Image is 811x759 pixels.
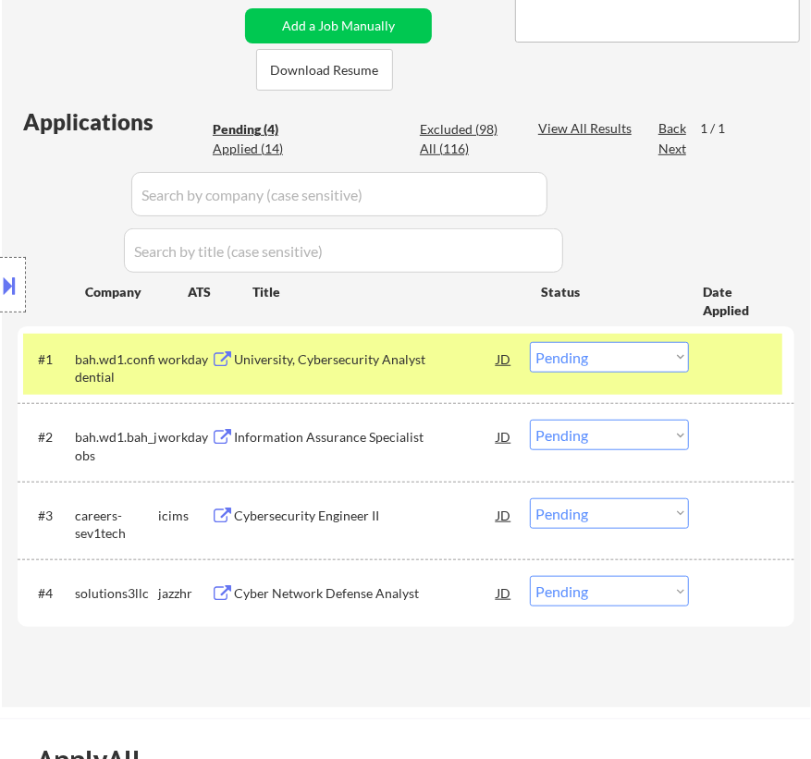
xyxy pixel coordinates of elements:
[658,119,688,138] div: Back
[234,428,497,447] div: Information Assurance Specialist
[38,584,60,603] div: #4
[700,119,743,138] div: 1 / 1
[131,172,547,216] input: Search by company (case sensitive)
[420,120,512,139] div: Excluded (98)
[234,350,497,369] div: University, Cybersecurity Analyst
[252,283,523,301] div: Title
[495,576,512,609] div: JD
[495,420,512,453] div: JD
[420,140,512,158] div: All (116)
[75,584,158,603] div: solutions3llc
[541,275,676,308] div: Status
[658,140,688,158] div: Next
[256,49,393,91] button: Download Resume
[245,8,432,43] button: Add a Job Manually
[538,119,637,138] div: View All Results
[495,342,512,375] div: JD
[23,111,206,133] div: Applications
[38,507,60,525] div: #3
[124,228,563,273] input: Search by title (case sensitive)
[234,584,497,603] div: Cyber Network Defense Analyst
[75,507,158,543] div: careers-sev1tech
[158,507,211,525] div: icims
[158,584,211,603] div: jazzhr
[703,283,772,319] div: Date Applied
[495,498,512,532] div: JD
[234,507,497,525] div: Cybersecurity Engineer II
